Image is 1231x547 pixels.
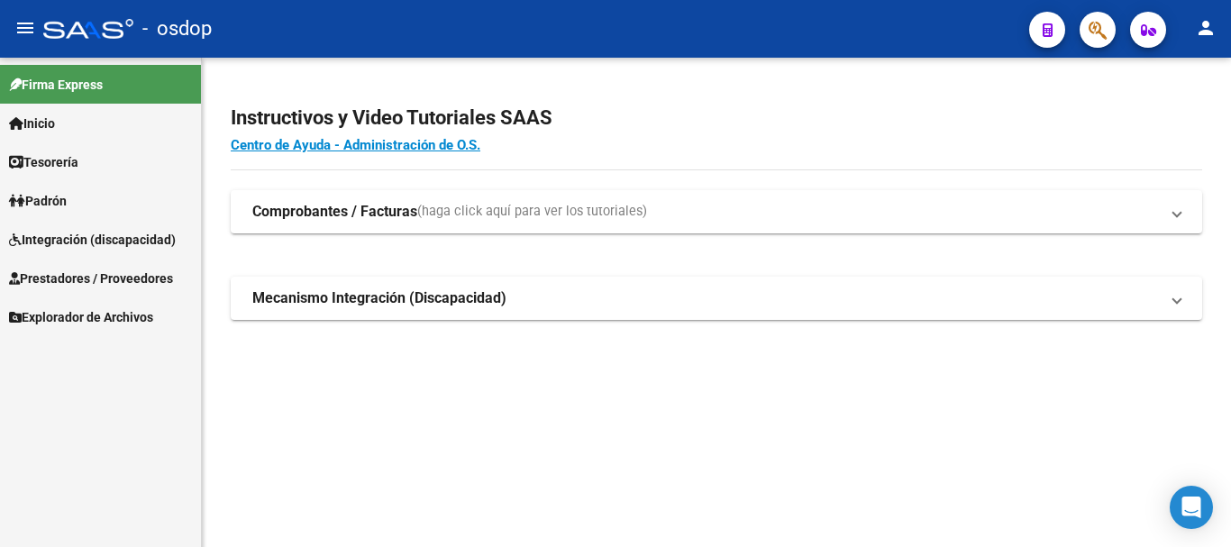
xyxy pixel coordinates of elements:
span: Integración (discapacidad) [9,230,176,250]
span: Inicio [9,114,55,133]
div: Open Intercom Messenger [1170,486,1213,529]
span: (haga click aquí para ver los tutoriales) [417,202,647,222]
span: Prestadores / Proveedores [9,269,173,288]
mat-expansion-panel-header: Comprobantes / Facturas(haga click aquí para ver los tutoriales) [231,190,1202,233]
mat-icon: menu [14,17,36,39]
span: Explorador de Archivos [9,307,153,327]
span: Padrón [9,191,67,211]
span: Tesorería [9,152,78,172]
strong: Mecanismo Integración (Discapacidad) [252,288,506,308]
span: Firma Express [9,75,103,95]
mat-expansion-panel-header: Mecanismo Integración (Discapacidad) [231,277,1202,320]
mat-icon: person [1195,17,1217,39]
a: Centro de Ayuda - Administración de O.S. [231,137,480,153]
span: - osdop [142,9,212,49]
strong: Comprobantes / Facturas [252,202,417,222]
h2: Instructivos y Video Tutoriales SAAS [231,101,1202,135]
